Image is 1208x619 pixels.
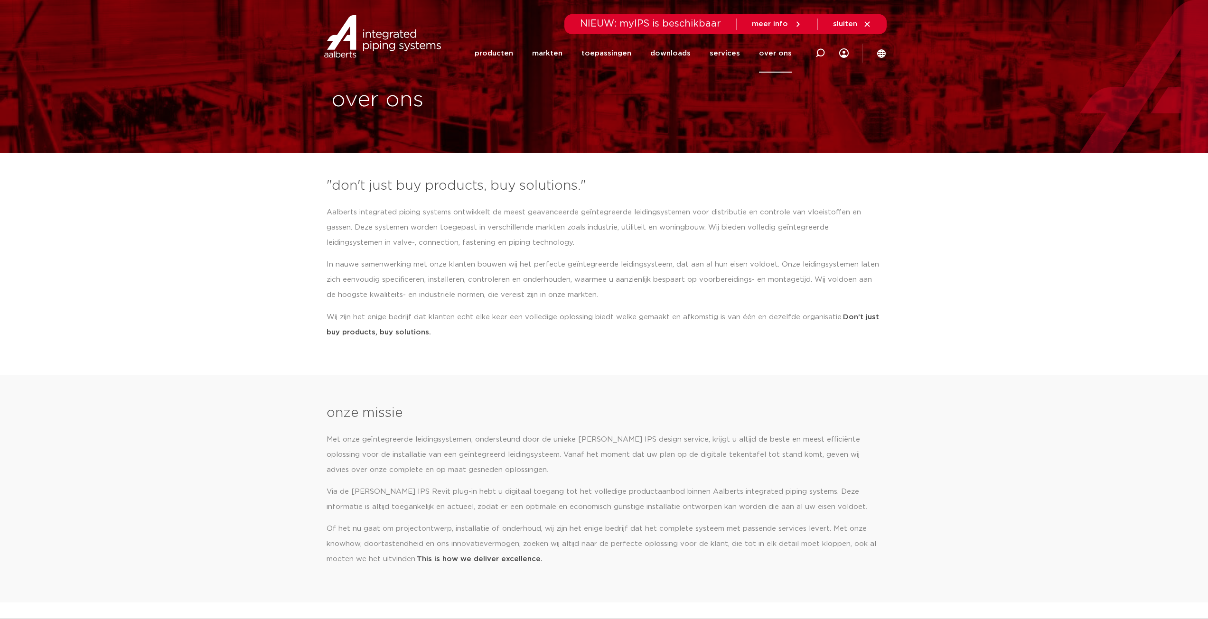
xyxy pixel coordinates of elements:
p: Met onze geïntegreerde leidingsystemen, ondersteund door de unieke [PERSON_NAME] IPS design servi... [327,432,882,478]
h1: over ons [331,85,599,115]
h3: onze missie [327,404,882,423]
span: NIEUW: myIPS is beschikbaar [580,19,721,28]
a: over ons [759,34,792,73]
span: meer info [752,20,788,28]
a: sluiten [833,20,871,28]
a: downloads [650,34,691,73]
b: This is how we deliver excellence. [417,555,543,563]
a: producten [475,34,513,73]
a: markten [532,34,562,73]
h3: "don't just buy products, buy solutions." [327,176,882,195]
span: sluiten [833,20,857,28]
p: Aalberts integrated piping systems ontwikkelt de meest geavanceerde geïntegreerde leidingsystemen... [327,205,882,250]
a: services [710,34,740,73]
p: Via de [PERSON_NAME] IPS Revit plug-in hebt u digitaal toegang tot het volledige productaanbod bi... [327,484,882,515]
div: my IPS [839,34,849,73]
strong: Don’t just buy products, buy solutions. [327,314,879,336]
p: In nauwe samenwerking met onze klanten bouwen wij het perfecte geïntegreerde leidingsysteem, dat ... [327,257,882,303]
a: toepassingen [581,34,631,73]
nav: Menu [475,34,792,73]
a: meer info [752,20,802,28]
p: Wij zijn het enige bedrijf dat klanten echt elke keer een volledige oplossing biedt welke gemaakt... [327,310,882,340]
p: Of het nu gaat om projectontwerp, installatie of onderhoud, wij zijn het enige bedrijf dat het co... [327,521,882,567]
